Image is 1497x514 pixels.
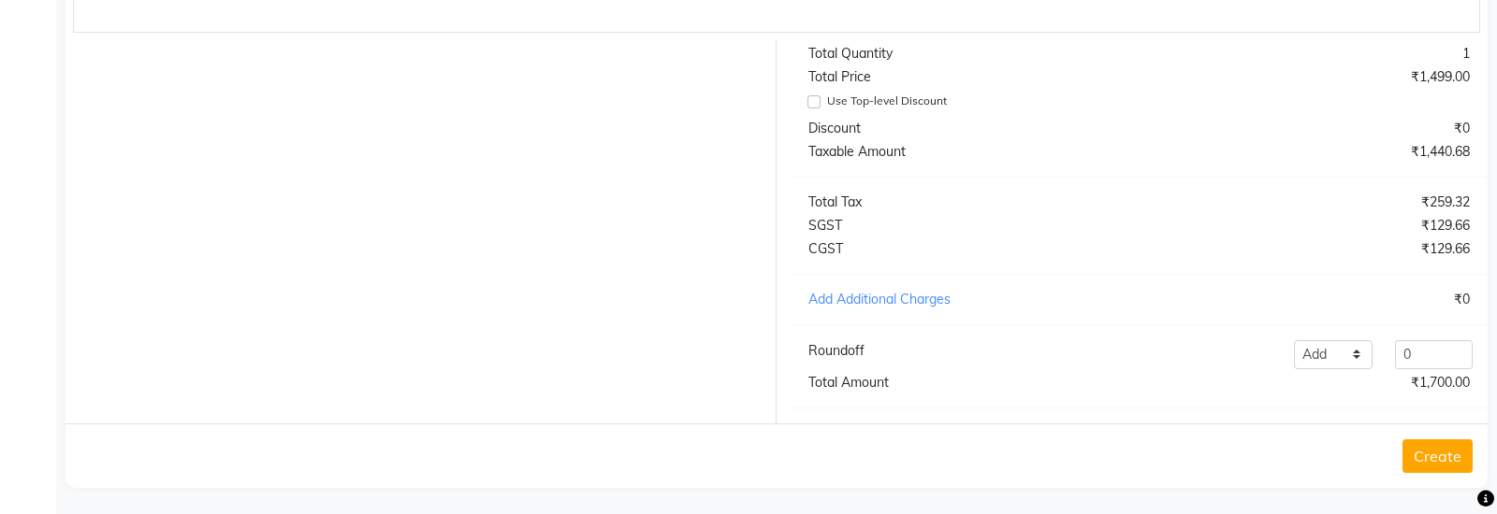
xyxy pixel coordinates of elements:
[794,193,1140,212] div: Total Tax
[794,119,1140,138] div: Discount
[794,142,1140,162] div: Taxable Amount
[1140,290,1485,309] div: ₹0
[1140,142,1485,162] div: ₹1,440.68
[1140,373,1485,393] div: ₹1,700.00
[794,373,1140,393] div: Total Amount
[794,67,1140,87] div: Total Price
[1140,193,1485,212] div: ₹259.32
[794,216,1140,236] div: SGST
[1140,119,1485,138] div: ₹0
[1140,44,1485,64] div: 1
[1403,439,1473,473] button: Create
[794,290,1140,309] div: Add Additional Charges
[1140,67,1485,87] div: ₹1,499.00
[1140,239,1485,259] div: ₹129.66
[794,44,1140,64] div: Total Quantity
[794,239,1140,259] div: CGST
[827,93,947,109] label: Use Top-level Discount
[1140,216,1485,236] div: ₹129.66
[808,341,865,361] div: Roundoff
